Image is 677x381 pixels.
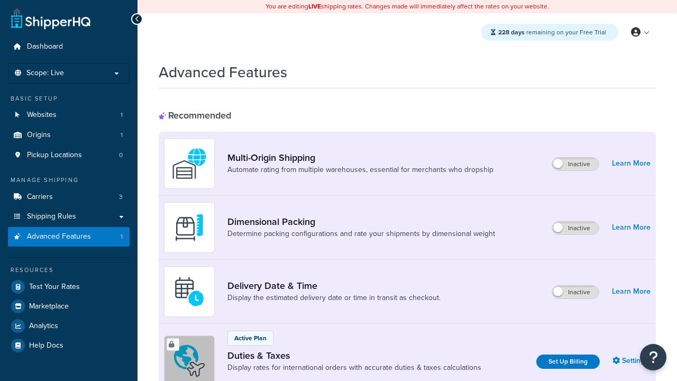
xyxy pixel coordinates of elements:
[8,176,130,185] div: Manage Shipping
[119,151,123,160] span: 0
[159,62,287,83] h1: Advanced Features
[552,286,599,298] label: Inactive
[612,220,651,235] a: Learn More
[234,333,267,343] p: Active Plan
[308,2,321,11] b: LIVE
[8,266,130,275] div: Resources
[27,131,51,140] span: Origins
[612,353,651,368] a: Settings
[8,316,130,335] a: Analytics
[8,207,130,226] a: Shipping Rules
[29,341,63,350] span: Help Docs
[552,222,599,234] label: Inactive
[119,193,123,202] span: 3
[8,277,130,296] a: Test Your Rates
[27,42,63,51] span: Dashboard
[29,283,80,292] span: Test Your Rates
[227,280,441,292] a: Delivery Date & Time
[171,145,208,182] img: WatD5o0RtDAAAAAElFTkSuQmCC
[8,146,130,165] li: Pickup Locations
[227,229,495,239] a: Determine packing configurations and rate your shipments by dimensional weight
[227,216,495,228] a: Dimensional Packing
[8,37,130,57] a: Dashboard
[227,350,481,361] a: Duties & Taxes
[640,344,666,370] button: Open Resource Center
[171,273,208,310] img: gfkeb5ejjkALwAAAABJRU5ErkJggg==
[8,187,130,207] li: Carriers
[8,125,130,145] a: Origins1
[27,212,76,221] span: Shipping Rules
[552,158,599,170] label: Inactive
[498,28,606,37] span: remaining on your Free Trial
[171,209,208,246] img: DTVBYsAAAAAASUVORK5CYII=
[498,28,525,37] strong: 228 days
[227,165,493,175] a: Automate rating from multiple warehouses, essential for merchants who dropship
[8,297,130,316] a: Marketplace
[227,362,481,373] a: Display rates for international orders with accurate duties & taxes calculations
[27,151,82,160] span: Pickup Locations
[8,105,130,125] li: Websites
[121,232,123,241] span: 1
[8,105,130,125] a: Websites1
[27,111,57,120] span: Websites
[27,232,91,241] span: Advanced Features
[612,156,651,171] a: Learn More
[227,152,493,164] a: Multi-Origin Shipping
[8,146,130,165] a: Pickup Locations0
[8,227,130,247] li: Advanced Features
[29,322,58,331] span: Analytics
[612,284,651,299] a: Learn More
[8,187,130,207] a: Carriers3
[536,355,600,369] a: Set Up Billing
[27,193,53,202] span: Carriers
[227,293,441,303] a: Display the estimated delivery date or time in transit as checkout.
[8,94,130,103] div: Basic Setup
[121,111,123,120] span: 1
[8,125,130,145] li: Origins
[29,302,69,311] span: Marketplace
[121,131,123,140] span: 1
[8,227,130,247] a: Advanced Features1
[26,69,64,78] span: Scope: Live
[159,110,231,121] div: Recommended
[8,336,130,355] a: Help Docs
